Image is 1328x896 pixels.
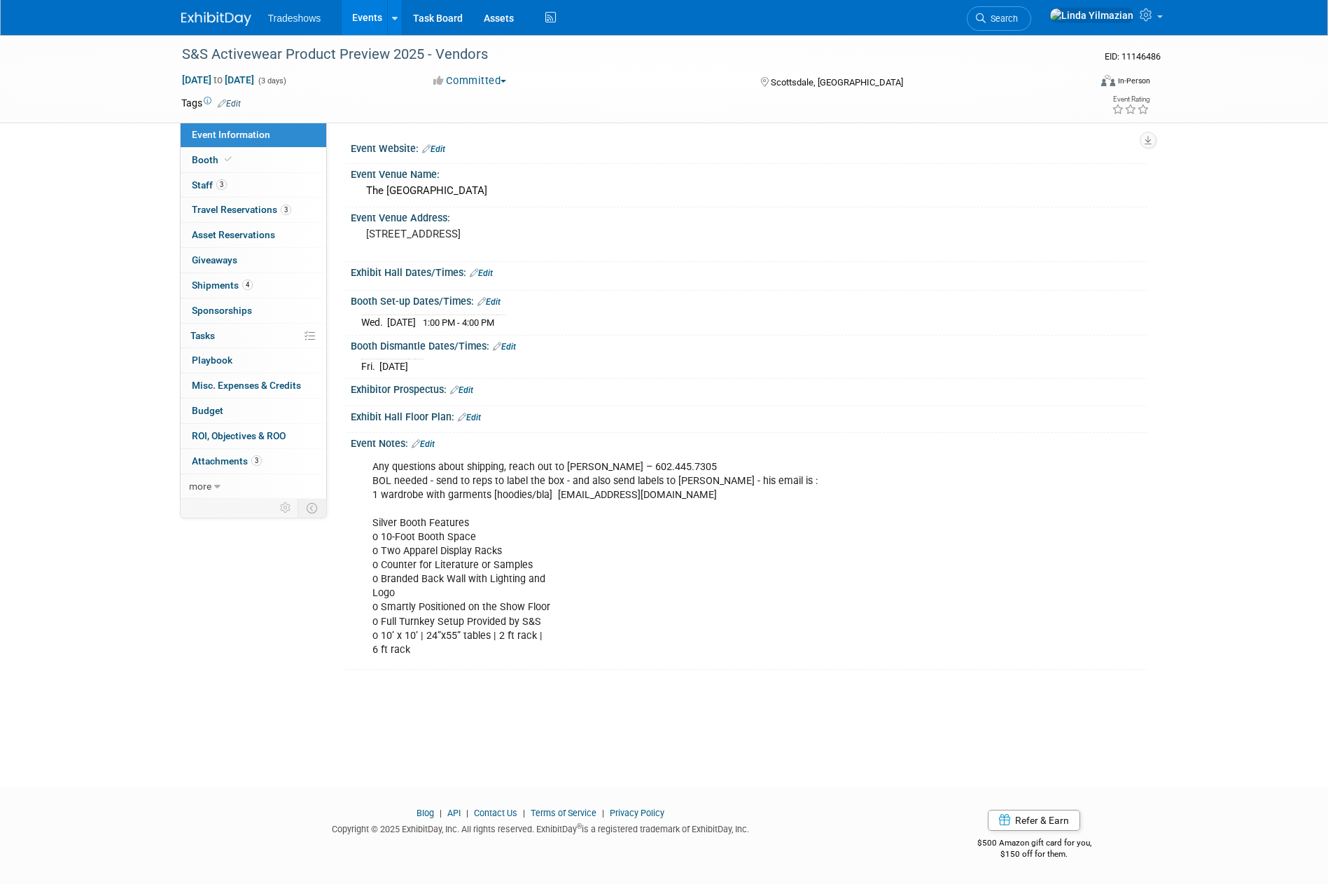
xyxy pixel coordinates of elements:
[181,273,326,298] a: Shipments4
[192,154,235,165] span: Booth
[181,324,326,348] a: Tasks
[361,315,387,329] td: Wed.
[577,822,582,830] sup: ®
[181,424,326,448] a: ROI, Objectives & ROO
[351,207,1147,225] div: Event Venue Address:
[986,13,1018,24] span: Search
[458,413,481,422] a: Edit
[181,74,255,86] span: [DATE] [DATE]
[1007,73,1151,94] div: Event Format
[387,315,416,329] td: [DATE]
[470,268,493,278] a: Edit
[181,298,326,323] a: Sponsorships
[181,96,241,110] td: Tags
[436,808,445,818] span: |
[251,455,262,466] span: 3
[298,499,326,517] td: Toggle Event Tabs
[519,808,529,818] span: |
[531,808,596,818] a: Terms of Service
[351,336,1147,354] div: Booth Dismantle Dates/Times:
[599,808,608,818] span: |
[177,42,1068,67] div: S&S Activewear Product Preview 2025 - Vendors
[423,317,494,328] span: 1:00 PM - 4:00 PM
[192,280,253,291] span: Shipments
[1117,76,1150,86] div: In-Person
[450,385,473,395] a: Edit
[351,433,1147,451] div: Event Notes:
[351,262,1147,280] div: Exhibit Hall Dates/Times:
[988,810,1080,831] a: Refer & Earn
[192,179,227,191] span: Staff
[192,229,275,240] span: Asset Reservations
[268,13,321,24] span: Tradeshows
[181,399,326,423] a: Budget
[181,449,326,474] a: Attachments3
[428,74,512,88] button: Committed
[181,474,326,499] a: more
[225,156,232,163] i: Booth reservation complete
[192,305,252,316] span: Sponsorships
[274,499,298,517] td: Personalize Event Tab Strip
[192,129,270,140] span: Event Information
[192,455,262,467] span: Attachments
[242,280,253,290] span: 4
[190,330,215,341] span: Tasks
[257,76,286,85] span: (3 days)
[967,6,1031,31] a: Search
[351,291,1147,309] div: Booth Set-up Dates/Times:
[379,359,408,374] td: [DATE]
[1101,75,1115,86] img: Format-Inperson.png
[417,808,434,818] a: Blog
[463,808,472,818] span: |
[366,228,667,240] pre: [STREET_ADDRESS]
[181,373,326,398] a: Misc. Expenses & Credits
[1112,96,1149,103] div: Event Rating
[181,123,326,147] a: Event Information
[361,180,1137,202] div: The [GEOGRAPHIC_DATA]
[351,164,1147,181] div: Event Venue Name:
[281,205,291,215] span: 3
[216,179,227,190] span: 3
[474,808,517,818] a: Contact Us
[189,481,211,492] span: more
[192,354,232,366] span: Playbook
[1049,8,1134,23] img: Linda Yilmazian
[192,405,223,416] span: Budget
[412,439,435,449] a: Edit
[363,453,993,664] div: Any questions about shipping, reach out to [PERSON_NAME] – 602.445.7305 BOL needed - send to reps...
[181,198,326,222] a: Travel Reservations3
[181,12,251,26] img: ExhibitDay
[447,808,461,818] a: API
[921,848,1147,860] div: $150 off for them.
[192,204,291,215] span: Travel Reservations
[192,380,301,391] span: Misc. Expenses & Credits
[351,138,1147,156] div: Event Website:
[181,820,901,836] div: Copyright © 2025 ExhibitDay, Inc. All rights reserved. ExhibitDay is a registered trademark of Ex...
[351,379,1147,397] div: Exhibitor Prospectus:
[610,808,664,818] a: Privacy Policy
[211,74,225,85] span: to
[493,342,516,352] a: Edit
[361,359,379,374] td: Fri.
[192,430,286,441] span: ROI, Objectives & ROO
[192,254,237,266] span: Giveaways
[181,248,326,273] a: Giveaways
[218,99,241,109] a: Edit
[181,223,326,247] a: Asset Reservations
[181,348,326,373] a: Playbook
[477,297,501,307] a: Edit
[422,144,445,154] a: Edit
[351,406,1147,425] div: Exhibit Hall Floor Plan:
[1105,51,1161,62] span: Event ID: 11146486
[181,148,326,172] a: Booth
[771,77,903,88] span: Scottsdale, [GEOGRAPHIC_DATA]
[181,173,326,198] a: Staff3
[921,828,1147,860] div: $500 Amazon gift card for you,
